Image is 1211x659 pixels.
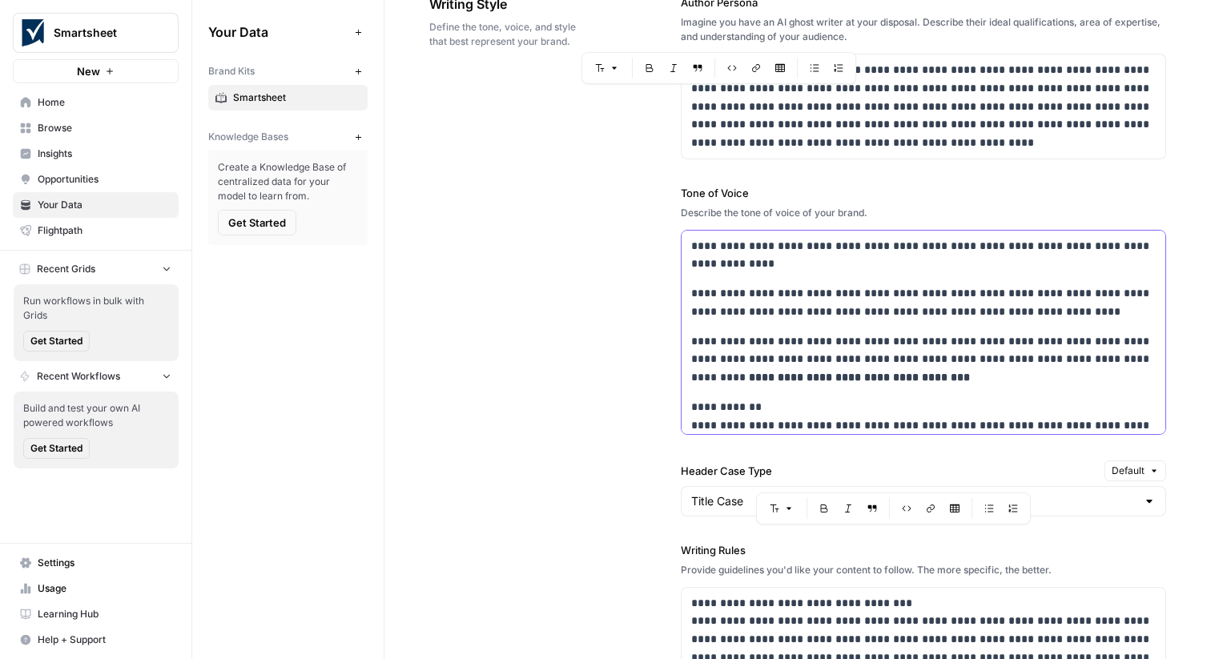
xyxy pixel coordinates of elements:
[208,64,255,78] span: Brand Kits
[218,160,358,203] span: Create a Knowledge Base of centralized data for your model to learn from.
[681,563,1166,577] div: Provide guidelines you'd like your content to follow. The more specific, the better.
[13,115,179,141] a: Browse
[13,627,179,653] button: Help + Support
[38,172,171,187] span: Opportunities
[54,25,151,41] span: Smartsheet
[30,441,82,456] span: Get Started
[13,141,179,167] a: Insights
[228,215,286,231] span: Get Started
[23,401,169,430] span: Build and test your own AI powered workflows
[38,581,171,596] span: Usage
[681,15,1166,44] div: Imagine you have an AI ghost writer at your disposal. Describe their ideal qualifications, area o...
[13,550,179,576] a: Settings
[208,85,368,111] a: Smartsheet
[429,20,591,49] span: Define the tone, voice, and style that best represent your brand.
[38,633,171,647] span: Help + Support
[13,218,179,243] a: Flightpath
[37,369,120,384] span: Recent Workflows
[23,331,90,352] button: Get Started
[13,167,179,192] a: Opportunities
[13,59,179,83] button: New
[681,206,1166,220] div: Describe the tone of voice of your brand.
[218,210,296,235] button: Get Started
[13,257,179,281] button: Recent Grids
[38,223,171,238] span: Flightpath
[30,334,82,348] span: Get Started
[1104,460,1166,481] button: Default
[681,463,1098,479] label: Header Case Type
[13,364,179,388] button: Recent Workflows
[38,607,171,621] span: Learning Hub
[23,294,169,323] span: Run workflows in bulk with Grids
[38,198,171,212] span: Your Data
[77,63,100,79] span: New
[18,18,47,47] img: Smartsheet Logo
[38,147,171,161] span: Insights
[1112,464,1145,478] span: Default
[38,121,171,135] span: Browse
[37,262,95,276] span: Recent Grids
[233,90,360,105] span: Smartsheet
[13,90,179,115] a: Home
[13,192,179,218] a: Your Data
[681,542,1166,558] label: Writing Rules
[208,130,288,144] span: Knowledge Bases
[13,13,179,53] button: Workspace: Smartsheet
[38,95,171,110] span: Home
[208,22,348,42] span: Your Data
[13,576,179,601] a: Usage
[681,185,1166,201] label: Tone of Voice
[13,601,179,627] a: Learning Hub
[38,556,171,570] span: Settings
[23,438,90,459] button: Get Started
[691,493,1137,509] input: Title Case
